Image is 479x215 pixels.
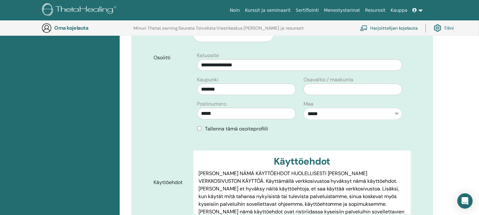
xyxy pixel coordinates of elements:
a: Toivelista [196,26,216,36]
img: cog.svg [434,23,441,33]
font: Harjoittelijan kojelauta [370,26,418,31]
font: [PERSON_NAME] ja resurssit [243,25,304,31]
font: Noin [230,8,240,13]
font: Postinumero [197,100,227,107]
a: Viestikeskus [217,26,243,36]
font: Käyttöehdot [153,179,183,186]
font: Osoiitti [153,54,170,61]
a: Tilini [434,21,454,35]
a: Sertifiointi [293,4,321,16]
font: Tallenna tämä osoiteprofiili [205,125,268,132]
a: Kurssit ja seminaarit [243,4,293,16]
font: Tilini [444,26,454,31]
div: Open Intercom Messenger [457,193,473,209]
font: Toivelista [196,25,216,31]
a: [PERSON_NAME] ja resurssit [243,26,304,36]
a: Menestystarinat [321,4,363,16]
a: Resurssit [363,4,388,16]
font: Resurssit [365,8,385,13]
a: Kauppa [388,4,410,16]
font: Osavaltio / maakunta [303,76,353,83]
font: Oma kojelauta [54,25,88,31]
a: Noin [227,4,243,16]
font: Menestystarinat [324,8,360,13]
font: Kurssit ja seminaarit [245,8,291,13]
font: Katuosite [197,52,219,59]
img: logo.png [42,3,118,18]
img: chalkboard-teacher.svg [360,25,368,31]
font: Kaupunki [197,76,219,83]
a: Minun ThetaLearning [133,26,178,36]
font: Seurata [179,25,195,31]
font: Sertifiointi [296,8,319,13]
a: Harjoittelijan kojelauta [360,21,418,35]
font: Käyttöehdot [274,155,330,167]
img: generic-user-icon.jpg [41,23,52,33]
font: Maa [303,100,313,107]
a: Seurata [179,26,195,36]
font: Kauppa [391,8,408,13]
font: Viestikeskus [217,25,243,31]
font: Kieli [153,29,163,36]
font: Minun ThetaLearning [133,25,178,31]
